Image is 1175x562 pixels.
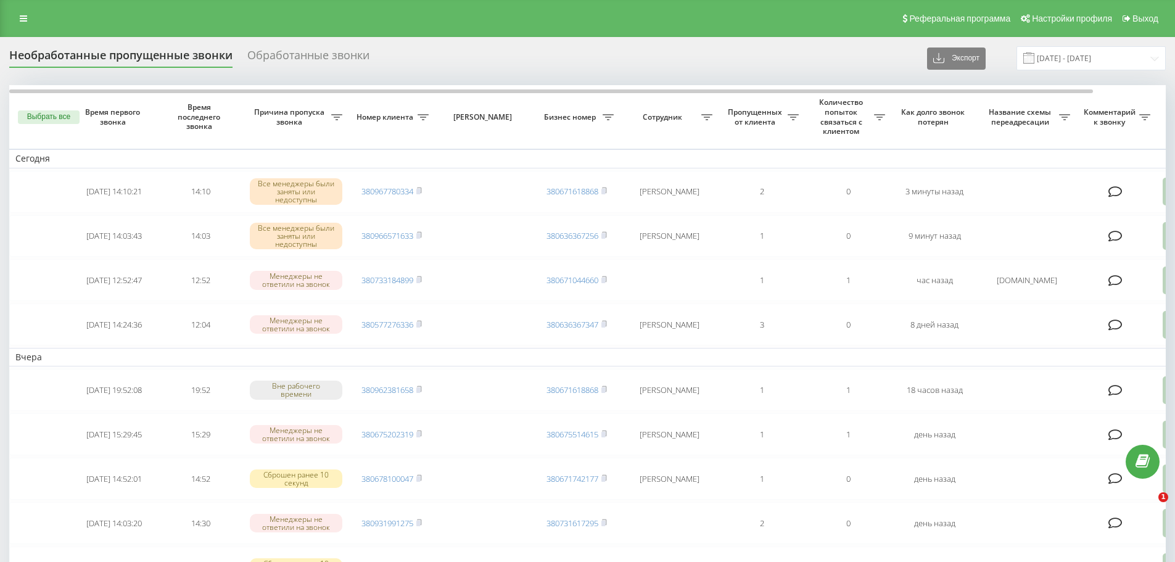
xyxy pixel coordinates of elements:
[247,49,369,68] div: Обработанные звонки
[250,178,342,205] div: Все менеджеры были заняты или недоступны
[719,259,805,301] td: 1
[157,259,244,301] td: 12:52
[546,384,598,395] a: 380671618868
[361,429,413,440] a: 380675202319
[891,502,978,544] td: день назад
[811,97,874,136] span: Количество попыток связаться с клиентом
[250,271,342,289] div: Менеджеры не ответили на звонок
[719,413,805,455] td: 1
[71,259,157,301] td: [DATE] 12:52:47
[546,319,598,330] a: 380636367347
[725,107,788,126] span: Пропущенных от клиента
[71,413,157,455] td: [DATE] 15:29:45
[546,473,598,484] a: 380671742177
[361,186,413,197] a: 380967780334
[71,502,157,544] td: [DATE] 14:03:20
[978,259,1076,301] td: [DOMAIN_NAME]
[805,215,891,257] td: 0
[361,275,413,286] a: 380733184899
[361,384,413,395] a: 380962381658
[1082,107,1139,126] span: Комментарий к звонку
[891,413,978,455] td: день назад
[157,458,244,500] td: 14:52
[71,458,157,500] td: [DATE] 14:52:01
[250,381,342,399] div: Вне рабочего времени
[71,304,157,345] td: [DATE] 14:24:36
[157,215,244,257] td: 14:03
[620,413,719,455] td: [PERSON_NAME]
[250,315,342,334] div: Менеджеры не ответили на звонок
[620,458,719,500] td: [PERSON_NAME]
[157,304,244,345] td: 12:04
[719,458,805,500] td: 1
[719,502,805,544] td: 2
[909,14,1010,23] span: Реферальная программа
[927,48,986,70] button: Экспорт
[620,304,719,345] td: [PERSON_NAME]
[157,369,244,411] td: 19:52
[361,518,413,529] a: 380931991275
[361,473,413,484] a: 380678100047
[805,304,891,345] td: 0
[157,171,244,213] td: 14:10
[719,215,805,257] td: 1
[1132,14,1158,23] span: Выход
[719,304,805,345] td: 3
[250,107,331,126] span: Причина пропуска звонка
[805,171,891,213] td: 0
[71,369,157,411] td: [DATE] 19:52:08
[250,425,342,444] div: Менеджеры не ответили на звонок
[167,102,234,131] span: Время последнего звонка
[157,413,244,455] td: 15:29
[361,230,413,241] a: 380966571633
[620,215,719,257] td: [PERSON_NAME]
[546,429,598,440] a: 380675514615
[71,215,157,257] td: [DATE] 14:03:43
[250,223,342,250] div: Все менеджеры были заняты или недоступны
[1158,492,1168,502] span: 1
[1133,492,1163,522] iframe: Intercom live chat
[901,107,968,126] span: Как долго звонок потерян
[620,171,719,213] td: [PERSON_NAME]
[546,518,598,529] a: 380731617295
[891,171,978,213] td: 3 минуты назад
[891,304,978,345] td: 8 дней назад
[891,215,978,257] td: 9 минут назад
[891,369,978,411] td: 18 часов назад
[445,112,523,122] span: [PERSON_NAME]
[891,458,978,500] td: день назад
[546,186,598,197] a: 380671618868
[1032,14,1112,23] span: Настройки профиля
[18,110,80,124] button: Выбрать все
[546,230,598,241] a: 380636367256
[805,369,891,411] td: 1
[805,259,891,301] td: 1
[546,275,598,286] a: 380671044660
[81,107,147,126] span: Время первого звонка
[805,458,891,500] td: 0
[891,259,978,301] td: час назад
[805,502,891,544] td: 0
[626,112,701,122] span: Сотрудник
[157,502,244,544] td: 14:30
[805,413,891,455] td: 1
[9,49,233,68] div: Необработанные пропущенные звонки
[71,171,157,213] td: [DATE] 14:10:21
[719,171,805,213] td: 2
[540,112,603,122] span: Бизнес номер
[355,112,418,122] span: Номер клиента
[719,369,805,411] td: 1
[250,469,342,488] div: Сброшен ранее 10 секунд
[620,369,719,411] td: [PERSON_NAME]
[250,514,342,532] div: Менеджеры не ответили на звонок
[984,107,1059,126] span: Название схемы переадресации
[361,319,413,330] a: 380577276336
